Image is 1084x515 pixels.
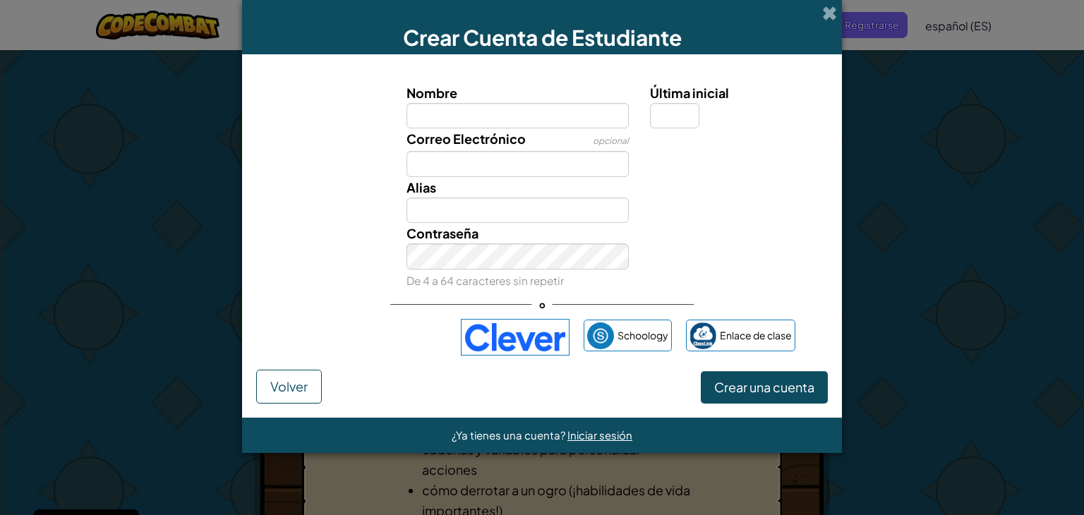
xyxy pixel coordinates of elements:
[701,371,828,404] button: Crear una cuenta
[714,379,814,395] font: Crear una cuenta
[406,85,457,101] font: Nombre
[406,274,564,287] font: De 4 a 64 caracteres sin repetir
[282,322,454,353] iframe: Botón Iniciar sesión con Google
[593,135,629,146] font: opcional
[461,319,570,356] img: clever-logo-blue.png
[720,329,792,341] font: Enlace de clase
[406,179,436,195] font: Alias
[403,24,682,51] font: Crear Cuenta de Estudiante
[650,85,729,101] font: Última inicial
[256,370,322,404] button: Volver
[270,378,308,394] font: Volver
[618,329,668,341] font: Schoology
[587,322,614,349] img: schoology.png
[689,322,716,349] img: classlink-logo-small.png
[567,428,632,442] a: Iniciar sesión
[406,225,478,241] font: Contraseña
[406,131,526,147] font: Correo Electrónico
[539,298,546,310] font: o
[452,428,565,442] font: ¿Ya tienes una cuenta?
